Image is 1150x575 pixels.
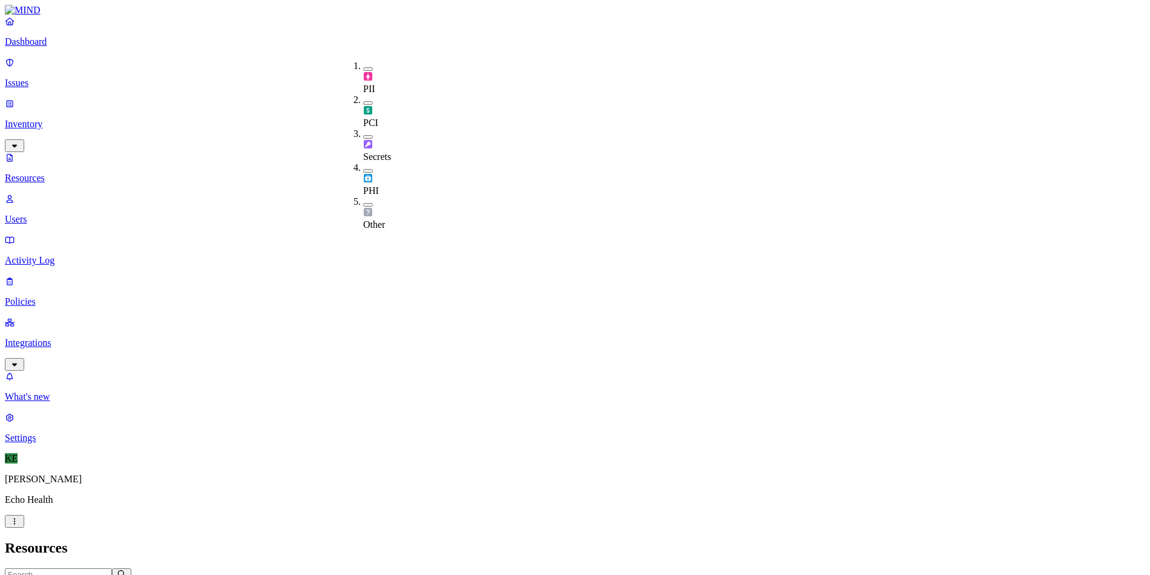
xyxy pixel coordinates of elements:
[363,105,373,115] img: pci
[5,98,1145,150] a: Inventory
[5,494,1145,505] p: Echo Health
[5,391,1145,402] p: What's new
[5,453,18,464] span: KE
[363,84,375,94] span: PII
[5,412,1145,444] a: Settings
[5,214,1145,225] p: Users
[5,193,1145,225] a: Users
[5,337,1145,348] p: Integrations
[5,16,1145,47] a: Dashboard
[5,173,1145,184] p: Resources
[363,207,373,217] img: other
[363,151,391,162] span: Secrets
[5,474,1145,485] p: [PERSON_NAME]
[5,540,1145,556] h2: Resources
[363,219,385,230] span: Other
[5,317,1145,369] a: Integrations
[5,119,1145,130] p: Inventory
[5,296,1145,307] p: Policies
[5,371,1145,402] a: What's new
[5,36,1145,47] p: Dashboard
[5,276,1145,307] a: Policies
[5,433,1145,444] p: Settings
[363,139,373,149] img: secret
[363,71,373,81] img: pii
[5,78,1145,88] p: Issues
[5,57,1145,88] a: Issues
[5,152,1145,184] a: Resources
[5,255,1145,266] p: Activity Log
[363,118,378,128] span: PCI
[5,5,41,16] img: MIND
[363,173,373,183] img: phi
[363,185,379,196] span: PHI
[5,5,1145,16] a: MIND
[5,234,1145,266] a: Activity Log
